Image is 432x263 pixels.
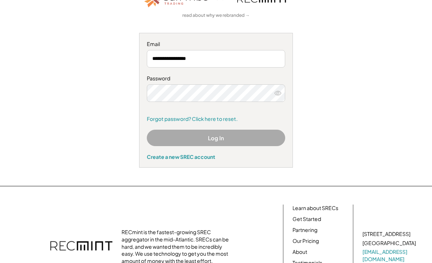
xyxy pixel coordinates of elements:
img: recmint-logotype%403x.png [50,234,112,259]
a: Our Pricing [293,237,319,245]
a: Learn about SRECs [293,205,338,212]
a: Forgot password? Click here to reset. [147,115,285,123]
a: About [293,248,307,256]
div: [GEOGRAPHIC_DATA] [362,240,416,247]
div: Create a new SREC account [147,153,285,160]
div: Password [147,75,285,82]
a: Get Started [293,216,321,223]
a: read about why we rebranded → [182,12,250,19]
a: Partnering [293,226,317,234]
button: Log In [147,130,285,146]
div: Email [147,41,285,48]
div: [STREET_ADDRESS] [362,230,410,238]
a: [EMAIL_ADDRESS][DOMAIN_NAME] [362,248,417,263]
